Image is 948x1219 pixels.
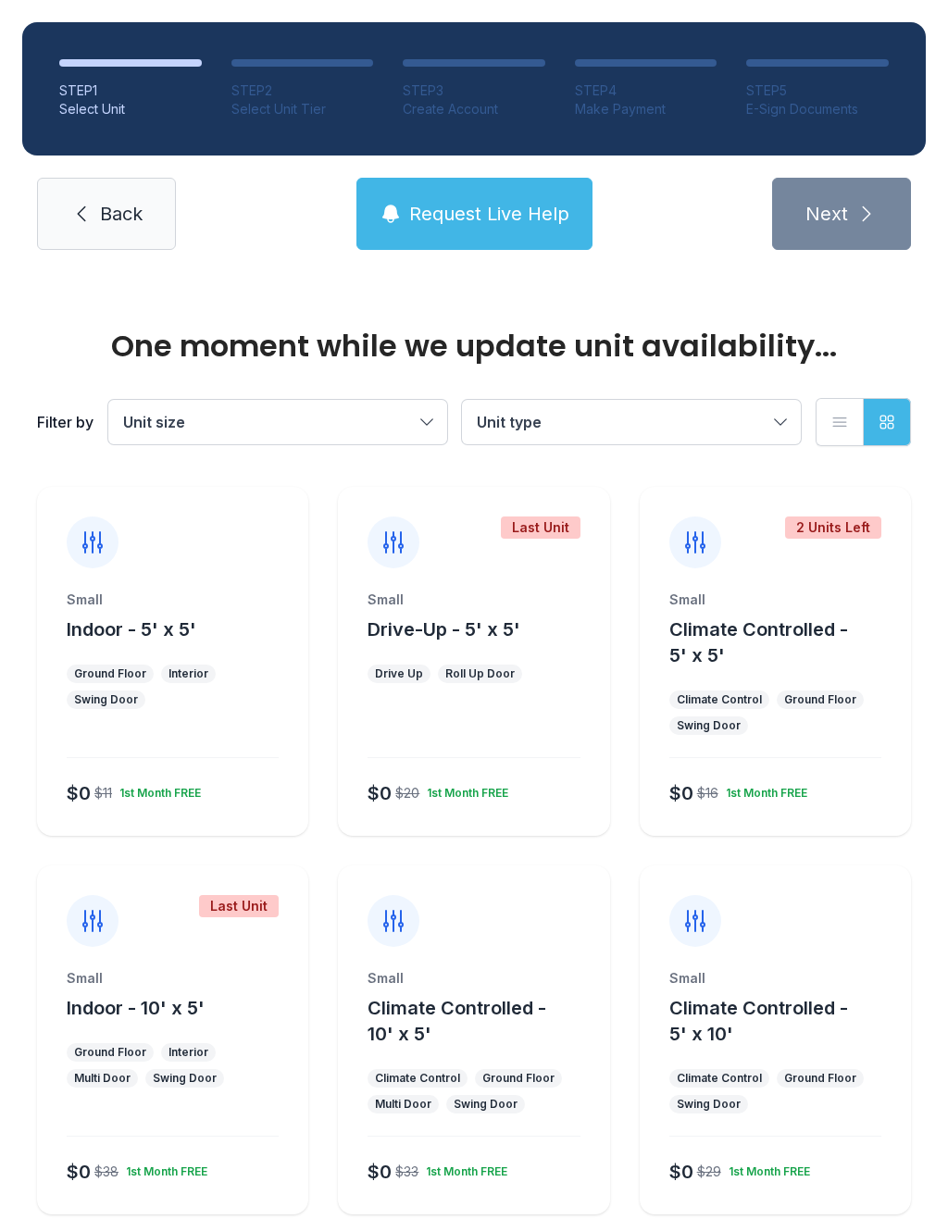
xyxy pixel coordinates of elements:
[454,1097,518,1112] div: Swing Door
[677,1071,762,1086] div: Climate Control
[784,1071,856,1086] div: Ground Floor
[419,778,508,801] div: 1st Month FREE
[575,100,717,118] div: Make Payment
[67,591,279,609] div: Small
[74,666,146,681] div: Ground Floor
[231,100,374,118] div: Select Unit Tier
[375,1097,431,1112] div: Multi Door
[168,1045,208,1060] div: Interior
[403,100,545,118] div: Create Account
[477,413,542,431] span: Unit type
[375,666,423,681] div: Drive Up
[785,516,881,539] div: 2 Units Left
[168,666,208,681] div: Interior
[37,331,911,361] div: One moment while we update unit availability...
[67,1159,91,1185] div: $0
[59,100,202,118] div: Select Unit
[118,1157,207,1179] div: 1st Month FREE
[409,201,569,227] span: Request Live Help
[395,784,419,802] div: $20
[784,692,856,707] div: Ground Floor
[74,1071,131,1086] div: Multi Door
[697,1163,721,1181] div: $29
[677,692,762,707] div: Climate Control
[368,997,546,1045] span: Climate Controlled - 10' x 5'
[368,618,520,641] span: Drive-Up - 5' x 5'
[231,81,374,100] div: STEP 2
[59,81,202,100] div: STEP 1
[669,997,848,1045] span: Climate Controlled - 5' x 10'
[677,1097,741,1112] div: Swing Door
[501,516,580,539] div: Last Unit
[37,411,94,433] div: Filter by
[368,591,580,609] div: Small
[575,81,717,100] div: STEP 4
[108,400,447,444] button: Unit size
[805,201,848,227] span: Next
[375,1071,460,1086] div: Climate Control
[199,895,279,917] div: Last Unit
[669,618,848,666] span: Climate Controlled - 5' x 5'
[669,780,693,806] div: $0
[718,778,807,801] div: 1st Month FREE
[669,969,881,988] div: Small
[677,718,741,733] div: Swing Door
[669,591,881,609] div: Small
[100,201,143,227] span: Back
[74,692,138,707] div: Swing Door
[368,995,602,1047] button: Climate Controlled - 10' x 5'
[368,780,392,806] div: $0
[67,616,196,642] button: Indoor - 5' x 5'
[746,100,889,118] div: E-Sign Documents
[153,1071,217,1086] div: Swing Door
[94,784,112,802] div: $11
[403,81,545,100] div: STEP 3
[112,778,201,801] div: 1st Month FREE
[368,1159,392,1185] div: $0
[123,413,185,431] span: Unit size
[669,616,904,668] button: Climate Controlled - 5' x 5'
[445,666,515,681] div: Roll Up Door
[462,400,801,444] button: Unit type
[67,995,205,1021] button: Indoor - 10' x 5'
[368,969,580,988] div: Small
[94,1163,118,1181] div: $38
[669,1159,693,1185] div: $0
[74,1045,146,1060] div: Ground Floor
[368,616,520,642] button: Drive-Up - 5' x 5'
[721,1157,810,1179] div: 1st Month FREE
[67,969,279,988] div: Small
[395,1163,418,1181] div: $33
[697,784,718,802] div: $16
[746,81,889,100] div: STEP 5
[67,618,196,641] span: Indoor - 5' x 5'
[482,1071,555,1086] div: Ground Floor
[418,1157,507,1179] div: 1st Month FREE
[67,780,91,806] div: $0
[669,995,904,1047] button: Climate Controlled - 5' x 10'
[67,997,205,1019] span: Indoor - 10' x 5'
